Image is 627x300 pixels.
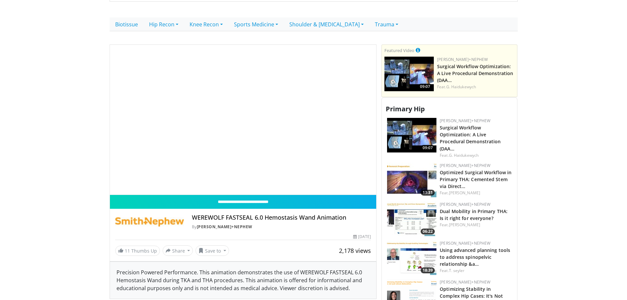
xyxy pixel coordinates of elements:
a: 09:07 [384,57,434,91]
a: [PERSON_NAME]+Nephew [440,279,490,285]
button: Share [163,245,193,256]
a: [PERSON_NAME]+Nephew [440,163,490,168]
span: 06:22 [421,229,435,234]
img: 0fcfa1b5-074a-41e4-bf3d-4df9b2562a6c.150x105_q85_crop-smart_upscale.jpg [387,163,436,197]
h4: WEREWOLF FASTSEAL 6.0 Hemostasis Wand Animation [192,214,371,221]
span: 11 [125,248,130,254]
a: Dual Mobility in Primary THA: Is it right for everyone? [440,208,508,221]
span: Primary Hip [386,104,425,113]
span: 13:31 [421,190,435,196]
a: Trauma [369,17,404,31]
a: Biotissue [110,17,144,31]
span: 09:07 [418,84,432,90]
small: Featured Video [384,47,414,53]
span: 18:39 [421,267,435,273]
span: 09:07 [421,145,435,151]
a: [PERSON_NAME] [449,222,480,228]
a: [PERSON_NAME]+Nephew [440,118,490,123]
img: bcfc90b5-8c69-4b20-afee-af4c0acaf118.150x105_q85_crop-smart_upscale.jpg [384,57,434,91]
img: Smith+Nephew [115,214,184,230]
div: Feat. [440,222,512,228]
a: [PERSON_NAME]+Nephew [440,240,490,246]
a: Hip Recon [144,17,184,31]
a: Knee Recon [184,17,228,31]
div: By [192,224,371,230]
a: Optimized Surgical Workflow in Primary THA: Cemented Stem via Direct… [440,169,511,189]
a: Sports Medicine [228,17,284,31]
a: [PERSON_NAME] [449,190,480,196]
div: Feat. [440,152,512,158]
div: Feat. [440,190,512,196]
a: G. Haidukewych [446,84,476,90]
button: Save to [196,245,229,256]
div: [DATE] [353,234,371,240]
div: Feat. [440,268,512,274]
img: ca45bebe-5fc4-4b9b-9513-8f91197adb19.150x105_q85_crop-smart_upscale.jpg [387,202,436,236]
a: Surgical Workflow Optimization: A Live Procedural Demonstration (DAA… [437,63,513,83]
video-js: Video Player [110,45,377,195]
a: Surgical Workflow Optimization: A Live Procedural Demonstration (DAA… [440,124,501,151]
a: [PERSON_NAME]+Nephew [437,57,488,62]
a: 13:31 [387,163,436,197]
a: 11 Thumbs Up [115,246,160,256]
a: G. Haidukewych [449,152,479,158]
span: 2,178 views [339,247,371,255]
a: 18:39 [387,240,436,275]
img: 781415e3-4312-4b44-b91f-90f5dce49941.150x105_q85_crop-smart_upscale.jpg [387,240,436,275]
a: [PERSON_NAME]+Nephew [440,202,490,207]
a: [PERSON_NAME]+Nephew [197,224,252,230]
a: 06:22 [387,202,436,236]
a: Shoulder & [MEDICAL_DATA] [284,17,369,31]
a: Using advanced planning tools to address spinopelvic relationship &a… [440,247,510,267]
div: Feat. [437,84,514,90]
a: T. seyler [449,268,465,273]
img: bcfc90b5-8c69-4b20-afee-af4c0acaf118.150x105_q85_crop-smart_upscale.jpg [387,118,436,152]
div: Precision Powered Performance. This animation demonstrates the use of WEREWOLF FASTSEAL 6.0 Hemos... [110,262,377,299]
a: 09:07 [387,118,436,152]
